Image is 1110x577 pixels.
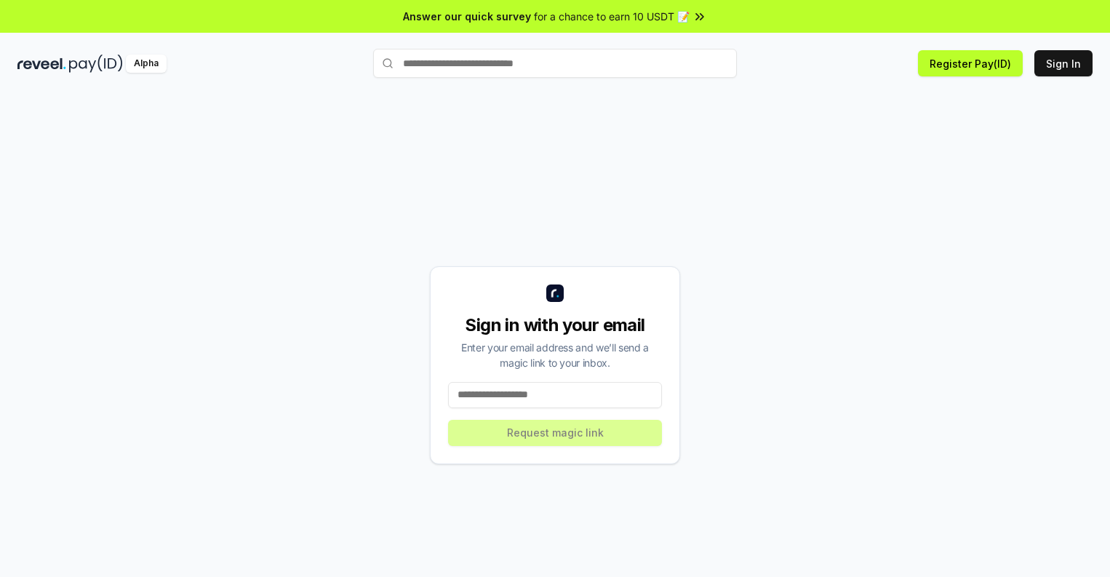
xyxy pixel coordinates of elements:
button: Sign In [1034,50,1093,76]
div: Alpha [126,55,167,73]
button: Register Pay(ID) [918,50,1023,76]
img: reveel_dark [17,55,66,73]
div: Sign in with your email [448,314,662,337]
span: for a chance to earn 10 USDT 📝 [534,9,690,24]
img: logo_small [546,284,564,302]
span: Answer our quick survey [403,9,531,24]
div: Enter your email address and we’ll send a magic link to your inbox. [448,340,662,370]
img: pay_id [69,55,123,73]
